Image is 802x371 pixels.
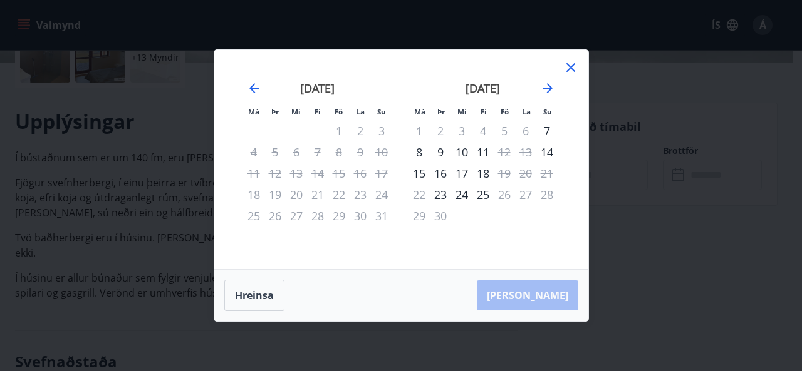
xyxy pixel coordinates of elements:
[229,65,573,254] div: Calendar
[350,141,371,163] td: Not available. laugardagur, 9. ágúst 2025
[371,120,392,141] td: Not available. sunnudagur, 3. ágúst 2025
[307,163,328,184] td: Not available. fimmtudagur, 14. ágúst 2025
[515,184,536,205] td: Not available. laugardagur, 27. september 2025
[409,205,430,226] td: Not available. mánudagur, 29. september 2025
[515,163,536,184] td: Not available. laugardagur, 20. september 2025
[307,205,328,226] td: Not available. fimmtudagur, 28. ágúst 2025
[371,184,392,205] td: Not available. sunnudagur, 24. ágúst 2025
[472,184,494,205] td: Choose fimmtudagur, 25. september 2025 as your check-in date. It’s available.
[286,163,307,184] td: Not available. miðvikudagur, 13. ágúst 2025
[264,184,286,205] td: Not available. þriðjudagur, 19. ágúst 2025
[307,141,328,163] td: Not available. fimmtudagur, 7. ágúst 2025
[243,163,264,184] td: Not available. mánudagur, 11. ágúst 2025
[243,205,264,226] td: Not available. mánudagur, 25. ágúst 2025
[536,184,558,205] td: Not available. sunnudagur, 28. september 2025
[472,141,494,163] div: 11
[430,141,451,163] td: Choose þriðjudagur, 9. september 2025 as your check-in date. It’s available.
[243,141,264,163] td: Not available. mánudagur, 4. ágúst 2025
[494,163,515,184] td: Not available. föstudagur, 19. september 2025
[472,141,494,163] td: Choose fimmtudagur, 11. september 2025 as your check-in date. It’s available.
[335,107,343,116] small: Fö
[300,81,335,96] strong: [DATE]
[328,205,350,226] td: Not available. föstudagur, 29. ágúst 2025
[409,141,430,163] div: 8
[271,107,279,116] small: Þr
[451,184,472,205] div: 24
[409,120,430,141] td: Not available. mánudagur, 1. september 2025
[328,163,350,184] td: Not available. föstudagur, 15. ágúst 2025
[328,184,350,205] td: Not available. föstudagur, 22. ágúst 2025
[430,163,451,184] td: Choose þriðjudagur, 16. september 2025 as your check-in date. It’s available.
[515,120,536,141] td: Not available. laugardagur, 6. september 2025
[536,141,558,163] td: Choose sunnudagur, 14. september 2025 as your check-in date. It’s available.
[264,205,286,226] td: Not available. þriðjudagur, 26. ágúst 2025
[451,163,472,184] div: 17
[409,163,430,184] div: 15
[247,81,262,96] div: Move backward to switch to the previous month.
[451,141,472,163] div: 10
[350,163,371,184] td: Not available. laugardagur, 16. ágúst 2025
[264,141,286,163] td: Not available. þriðjudagur, 5. ágúst 2025
[430,205,451,226] td: Not available. þriðjudagur, 30. september 2025
[414,107,425,116] small: Má
[437,107,445,116] small: Þr
[466,81,500,96] strong: [DATE]
[540,81,555,96] div: Move forward to switch to the next month.
[371,141,392,163] td: Not available. sunnudagur, 10. ágúst 2025
[371,205,392,226] td: Not available. sunnudagur, 31. ágúst 2025
[430,184,451,205] div: Aðeins innritun í boði
[494,184,515,205] div: Aðeins útritun í boði
[472,120,494,141] td: Not available. fimmtudagur, 4. september 2025
[243,184,264,205] td: Not available. mánudagur, 18. ágúst 2025
[522,107,531,116] small: La
[536,120,558,141] td: Choose sunnudagur, 7. september 2025 as your check-in date. It’s available.
[356,107,365,116] small: La
[328,120,350,141] td: Not available. föstudagur, 1. ágúst 2025
[248,107,259,116] small: Má
[472,184,494,205] div: 25
[224,280,284,311] button: Hreinsa
[481,107,487,116] small: Fi
[494,163,515,184] div: Aðeins útritun í boði
[494,184,515,205] td: Not available. föstudagur, 26. september 2025
[430,184,451,205] td: Choose þriðjudagur, 23. september 2025 as your check-in date. It’s available.
[536,163,558,184] td: Not available. sunnudagur, 21. september 2025
[494,120,515,141] td: Not available. föstudagur, 5. september 2025
[451,141,472,163] td: Choose miðvikudagur, 10. september 2025 as your check-in date. It’s available.
[377,107,386,116] small: Su
[430,120,451,141] td: Not available. þriðjudagur, 2. september 2025
[350,120,371,141] td: Not available. laugardagur, 2. ágúst 2025
[501,107,509,116] small: Fö
[494,141,515,163] div: Aðeins útritun í boði
[451,120,472,141] td: Not available. miðvikudagur, 3. september 2025
[350,184,371,205] td: Not available. laugardagur, 23. ágúst 2025
[536,141,558,163] div: Aðeins innritun í boði
[457,107,467,116] small: Mi
[451,163,472,184] td: Choose miðvikudagur, 17. september 2025 as your check-in date. It’s available.
[430,163,451,184] div: 16
[494,141,515,163] td: Not available. föstudagur, 12. september 2025
[409,141,430,163] td: Choose mánudagur, 8. september 2025 as your check-in date. It’s available.
[472,163,494,184] td: Choose fimmtudagur, 18. september 2025 as your check-in date. It’s available.
[286,141,307,163] td: Not available. miðvikudagur, 6. ágúst 2025
[536,120,558,141] div: Aðeins innritun í boði
[286,205,307,226] td: Not available. miðvikudagur, 27. ágúst 2025
[264,163,286,184] td: Not available. þriðjudagur, 12. ágúst 2025
[430,141,451,163] div: 9
[451,184,472,205] td: Choose miðvikudagur, 24. september 2025 as your check-in date. It’s available.
[286,184,307,205] td: Not available. miðvikudagur, 20. ágúst 2025
[543,107,552,116] small: Su
[409,163,430,184] td: Choose mánudagur, 15. september 2025 as your check-in date. It’s available.
[409,184,430,205] td: Not available. mánudagur, 22. september 2025
[472,163,494,184] div: 18
[291,107,301,116] small: Mi
[350,205,371,226] td: Not available. laugardagur, 30. ágúst 2025
[307,184,328,205] td: Not available. fimmtudagur, 21. ágúst 2025
[328,141,350,163] td: Not available. föstudagur, 8. ágúst 2025
[315,107,321,116] small: Fi
[515,141,536,163] td: Not available. laugardagur, 13. september 2025
[371,163,392,184] td: Not available. sunnudagur, 17. ágúst 2025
